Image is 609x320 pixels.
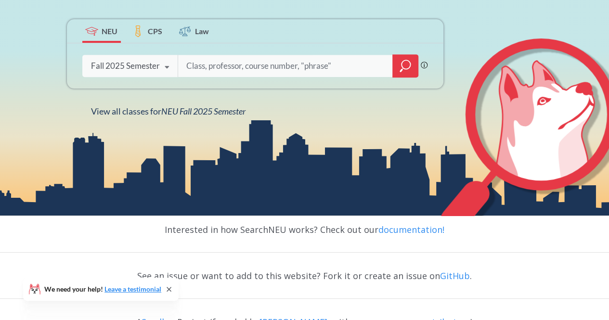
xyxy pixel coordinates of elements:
[378,224,444,235] a: documentation!
[185,56,386,76] input: Class, professor, course number, "phrase"
[148,26,162,37] span: CPS
[440,270,470,282] a: GitHub
[392,54,418,77] div: magnifying glass
[161,106,246,116] span: NEU Fall 2025 Semester
[91,61,160,71] div: Fall 2025 Semester
[91,106,246,116] span: View all classes for
[102,26,117,37] span: NEU
[400,59,411,73] svg: magnifying glass
[195,26,209,37] span: Law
